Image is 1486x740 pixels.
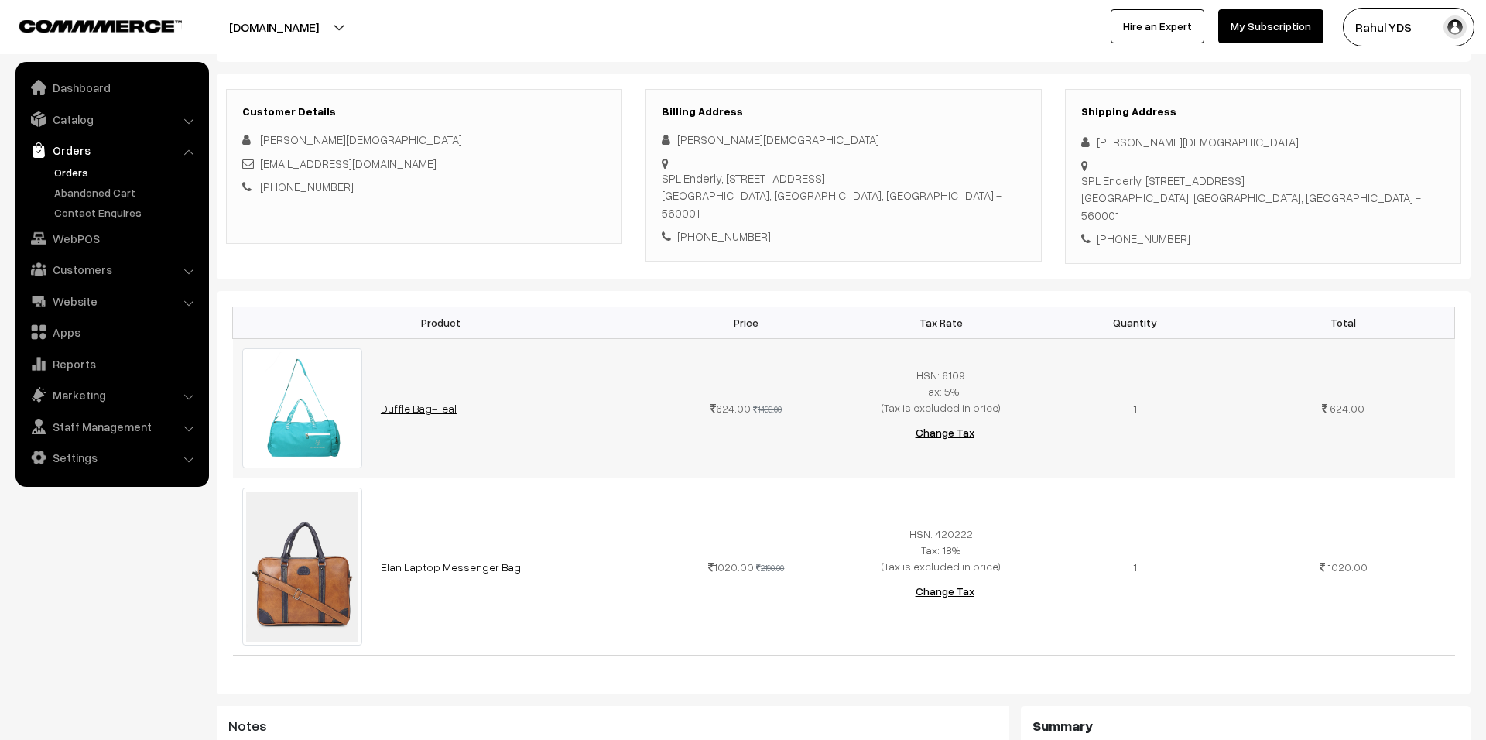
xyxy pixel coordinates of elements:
span: HSN: 6109 Tax: 5% (Tax is excluded in price) [882,368,1001,414]
h3: Customer Details [242,105,606,118]
a: Catalog [19,105,204,133]
a: Website [19,287,204,315]
a: Hire an Expert [1111,9,1204,43]
h3: Notes [228,718,998,735]
a: My Subscription [1218,9,1323,43]
a: [PHONE_NUMBER] [260,180,354,194]
img: user [1443,15,1467,39]
a: Apps [19,318,204,346]
a: Elan Laptop Messenger Bag [381,560,521,574]
h3: Billing Address [662,105,1025,118]
a: COMMMERCE [19,15,155,34]
th: Price [649,307,844,338]
a: Duffle Bag-Teal [381,402,457,415]
strike: 2190.00 [756,563,784,573]
span: 624.00 [1330,402,1364,415]
a: Reports [19,350,204,378]
a: Customers [19,255,204,283]
span: HSN: 420222 Tax: 18% (Tax is excluded in price) [882,527,1001,573]
img: elan1.jpg [242,488,362,646]
button: [DOMAIN_NAME] [175,8,373,46]
a: Settings [19,444,204,471]
th: Tax Rate [844,307,1038,338]
a: Dashboard [19,74,204,101]
a: WebPOS [19,224,204,252]
span: [PERSON_NAME][DEMOGRAPHIC_DATA] [260,132,462,146]
img: duffle bag-teal1.jpg [242,348,362,468]
a: Orders [19,136,204,164]
div: [PERSON_NAME][DEMOGRAPHIC_DATA] [1081,133,1445,151]
a: Orders [50,164,204,180]
a: Contact Enquires [50,204,204,221]
div: [PERSON_NAME][DEMOGRAPHIC_DATA] [662,131,1025,149]
div: SPL Enderly, [STREET_ADDRESS] [GEOGRAPHIC_DATA], [GEOGRAPHIC_DATA], [GEOGRAPHIC_DATA] - 560001 [1081,172,1445,224]
img: COMMMERCE [19,20,182,32]
button: Change Tax [903,416,987,450]
th: Product [233,307,649,338]
th: Quantity [1038,307,1232,338]
button: Rahul YDS [1343,8,1474,46]
span: 1 [1133,402,1137,415]
div: [PHONE_NUMBER] [662,228,1025,245]
h3: Summary [1032,718,1459,735]
a: Abandoned Cart [50,184,204,200]
span: 1 [1133,560,1137,574]
th: Total [1232,307,1454,338]
button: Change Tax [903,574,987,608]
span: 1020.00 [708,560,754,574]
strike: 1499.00 [753,404,782,414]
a: Marketing [19,381,204,409]
div: SPL Enderly, [STREET_ADDRESS] [GEOGRAPHIC_DATA], [GEOGRAPHIC_DATA], [GEOGRAPHIC_DATA] - 560001 [662,170,1025,222]
span: 624.00 [710,402,751,415]
h3: Shipping Address [1081,105,1445,118]
a: Staff Management [19,413,204,440]
div: [PHONE_NUMBER] [1081,230,1445,248]
a: [EMAIL_ADDRESS][DOMAIN_NAME] [260,156,437,170]
span: 1020.00 [1327,560,1368,574]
